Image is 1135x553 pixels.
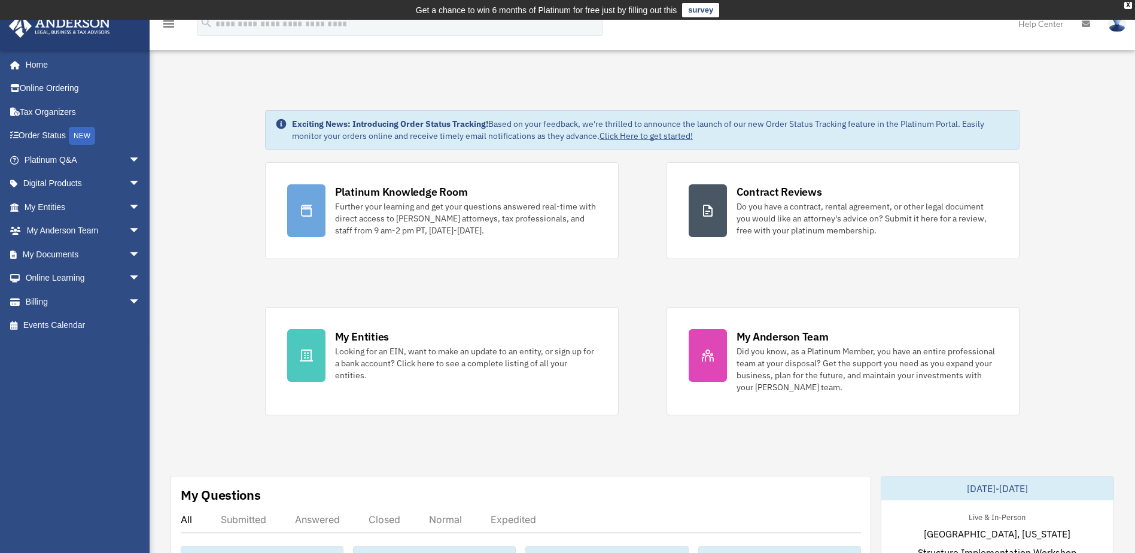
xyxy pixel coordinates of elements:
[69,127,95,145] div: NEW
[8,148,159,172] a: Platinum Q&Aarrow_drop_down
[295,513,340,525] div: Answered
[1124,2,1132,9] div: close
[8,242,159,266] a: My Documentsarrow_drop_down
[737,200,998,236] div: Do you have a contract, rental agreement, or other legal document you would like an attorney's ad...
[8,172,159,196] a: Digital Productsarrow_drop_down
[600,130,693,141] a: Click Here to get started!
[8,314,159,338] a: Events Calendar
[129,148,153,172] span: arrow_drop_down
[881,476,1113,500] div: [DATE]-[DATE]
[265,162,619,259] a: Platinum Knowledge Room Further your learning and get your questions answered real-time with dire...
[737,345,998,393] div: Did you know, as a Platinum Member, you have an entire professional team at your disposal? Get th...
[491,513,536,525] div: Expedited
[162,21,176,31] a: menu
[129,219,153,244] span: arrow_drop_down
[924,527,1070,541] span: [GEOGRAPHIC_DATA], [US_STATE]
[667,307,1020,415] a: My Anderson Team Did you know, as a Platinum Member, you have an entire professional team at your...
[8,53,153,77] a: Home
[129,290,153,314] span: arrow_drop_down
[8,266,159,290] a: Online Learningarrow_drop_down
[200,16,213,29] i: search
[181,486,261,504] div: My Questions
[8,124,159,148] a: Order StatusNEW
[959,510,1035,522] div: Live & In-Person
[8,100,159,124] a: Tax Organizers
[221,513,266,525] div: Submitted
[8,77,159,101] a: Online Ordering
[335,345,597,381] div: Looking for an EIN, want to make an update to an entity, or sign up for a bank account? Click her...
[129,266,153,291] span: arrow_drop_down
[129,172,153,196] span: arrow_drop_down
[369,513,400,525] div: Closed
[737,184,822,199] div: Contract Reviews
[667,162,1020,259] a: Contract Reviews Do you have a contract, rental agreement, or other legal document you would like...
[335,200,597,236] div: Further your learning and get your questions answered real-time with direct access to [PERSON_NAM...
[181,513,192,525] div: All
[8,195,159,219] a: My Entitiesarrow_drop_down
[129,195,153,220] span: arrow_drop_down
[429,513,462,525] div: Normal
[8,219,159,243] a: My Anderson Teamarrow_drop_down
[162,17,176,31] i: menu
[292,118,488,129] strong: Exciting News: Introducing Order Status Tracking!
[129,242,153,267] span: arrow_drop_down
[265,307,619,415] a: My Entities Looking for an EIN, want to make an update to an entity, or sign up for a bank accoun...
[292,118,1010,142] div: Based on your feedback, we're thrilled to announce the launch of our new Order Status Tracking fe...
[416,3,677,17] div: Get a chance to win 6 months of Platinum for free just by filling out this
[1108,15,1126,32] img: User Pic
[5,14,114,38] img: Anderson Advisors Platinum Portal
[335,329,389,344] div: My Entities
[737,329,829,344] div: My Anderson Team
[8,290,159,314] a: Billingarrow_drop_down
[682,3,719,17] a: survey
[335,184,468,199] div: Platinum Knowledge Room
